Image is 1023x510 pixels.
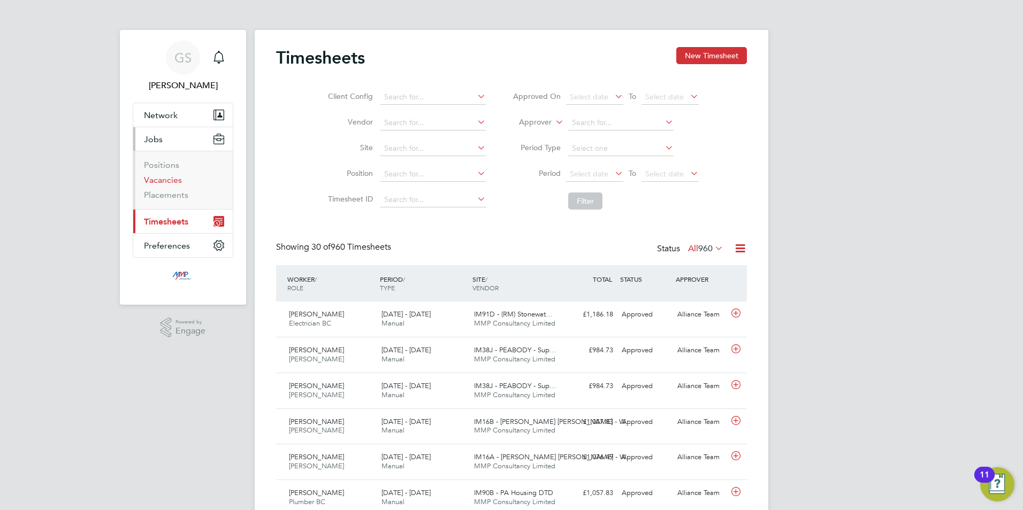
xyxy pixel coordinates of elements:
div: SITE [470,269,562,297]
label: Approver [503,117,552,128]
span: 960 [698,243,713,254]
div: Jobs [133,151,233,209]
div: £984.73 [562,377,617,395]
a: Go to home page [133,268,233,285]
div: £984.73 [562,342,617,359]
div: £1,186.18 [562,306,617,323]
span: Manual [381,354,404,364]
span: Manual [381,390,404,399]
div: Approved [617,306,673,323]
a: Powered byEngage [161,318,206,338]
span: MMP Consultancy Limited [474,426,555,435]
input: Search for... [380,167,486,182]
div: Alliance Team [673,449,729,466]
input: Search for... [380,115,486,130]
span: ROLE [287,283,303,292]
a: Placements [144,190,188,200]
span: 960 Timesheets [311,242,391,252]
div: Alliance Team [673,377,729,395]
label: Approved On [513,91,561,101]
label: Period Type [513,143,561,152]
span: / [403,275,405,283]
span: Select date [570,92,608,102]
span: Preferences [144,241,190,251]
label: Period [513,168,561,178]
span: Jobs [144,134,163,144]
input: Search for... [380,141,486,156]
div: Alliance Team [673,484,729,502]
span: 30 of [311,242,331,252]
span: To [625,89,639,103]
span: GS [174,51,192,65]
img: mmpconsultancy-logo-retina.png [168,268,199,285]
div: STATUS [617,269,673,289]
button: Network [133,103,233,127]
div: WORKER [285,269,377,297]
div: Approved [617,484,673,502]
span: MMP Consultancy Limited [474,390,555,399]
input: Search for... [568,115,674,130]
span: Plumber BC [289,497,325,506]
span: TYPE [380,283,395,292]
span: VENDOR [472,283,499,292]
button: Timesheets [133,210,233,233]
span: MMP Consultancy Limited [474,319,555,328]
label: Timesheet ID [325,194,373,204]
span: IM16B - [PERSON_NAME] [PERSON_NAME] - W… [474,417,632,426]
span: Network [144,110,178,120]
span: [PERSON_NAME] [289,310,344,319]
span: Electrician BC [289,319,331,328]
span: IM38J - PEABODY - Sup… [474,345,556,354]
div: Approved [617,413,673,431]
input: Search for... [380,192,486,207]
span: MMP Consultancy Limited [474,354,555,364]
span: [DATE] - [DATE] [381,452,431,461]
span: TOTAL [593,275,612,283]
span: [PERSON_NAME] [289,390,344,399]
span: MMP Consultancy Limited [474,497,555,506]
nav: Main navigation [120,30,246,305]
div: £1,076.49 [562,449,617,466]
span: [DATE] - [DATE] [381,345,431,354]
span: [DATE] - [DATE] [381,417,431,426]
button: New Timesheet [676,47,747,64]
span: / [485,275,487,283]
span: [PERSON_NAME] [289,426,344,435]
label: Position [325,168,373,178]
label: All [688,243,723,254]
span: Manual [381,319,404,328]
span: George Stacey [133,79,233,92]
span: [DATE] - [DATE] [381,381,431,390]
span: Engage [175,327,205,336]
span: [PERSON_NAME] [289,381,344,390]
span: Manual [381,461,404,470]
div: Approved [617,449,673,466]
div: Approved [617,342,673,359]
span: [PERSON_NAME] [289,417,344,426]
span: / [315,275,317,283]
span: IM90B - PA Housing DTD [474,488,553,497]
span: MMP Consultancy Limited [474,461,555,470]
span: IM91D - (RM) Stonewat… [474,310,553,319]
span: [DATE] - [DATE] [381,310,431,319]
div: £1,057.83 [562,484,617,502]
span: [PERSON_NAME] [289,354,344,364]
span: Select date [570,169,608,179]
span: Select date [645,169,684,179]
label: Client Config [325,91,373,101]
span: To [625,166,639,180]
span: Powered by [175,318,205,327]
div: APPROVER [673,269,729,289]
div: Approved [617,377,673,395]
button: Filter [568,192,602,210]
div: £1,057.83 [562,413,617,431]
span: [DATE] - [DATE] [381,488,431,497]
input: Select one [568,141,674,156]
button: Open Resource Center, 11 new notifications [980,467,1014,501]
div: Alliance Team [673,413,729,431]
div: Status [657,242,726,257]
div: Showing [276,242,393,253]
span: [PERSON_NAME] [289,488,344,497]
span: [PERSON_NAME] [289,345,344,354]
button: Jobs [133,127,233,151]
